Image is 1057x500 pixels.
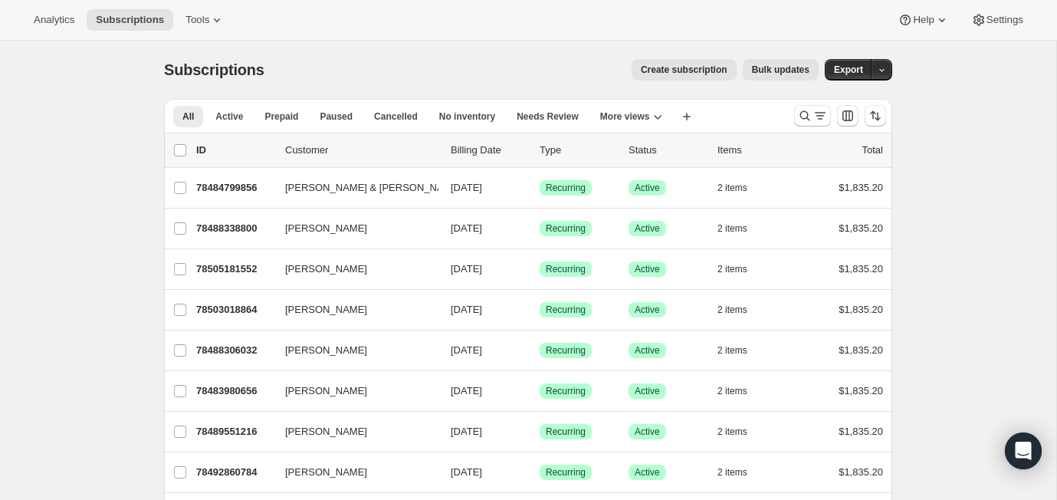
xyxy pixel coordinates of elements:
button: 2 items [717,340,764,361]
button: Search and filter results [794,105,831,127]
span: $1,835.20 [839,426,883,437]
span: 2 items [717,344,747,357]
div: 78488338800[PERSON_NAME][DATE]SuccessRecurringSuccessActive2 items$1,835.20 [196,218,883,239]
p: Billing Date [451,143,527,158]
span: Recurring [546,222,586,235]
span: Recurring [546,182,586,194]
span: $1,835.20 [839,385,883,396]
span: [PERSON_NAME] [285,302,367,317]
span: [PERSON_NAME] [285,424,367,439]
button: [PERSON_NAME] & [PERSON_NAME] [276,176,429,200]
span: [DATE] [451,304,482,315]
button: Create subscription [632,59,737,81]
span: Bulk updates [752,64,809,76]
span: Prepaid [264,110,298,123]
span: [DATE] [451,426,482,437]
span: [DATE] [451,222,482,234]
span: [PERSON_NAME] [285,221,367,236]
span: $1,835.20 [839,222,883,234]
span: Active [635,466,660,479]
button: Settings [962,9,1032,31]
span: Needs Review [517,110,579,123]
span: Create subscription [641,64,727,76]
button: Bulk updates [743,59,819,81]
button: 2 items [717,421,764,442]
span: [PERSON_NAME] [285,343,367,358]
span: [DATE] [451,344,482,356]
span: All [182,110,194,123]
span: [DATE] [451,385,482,396]
button: More views [591,106,671,127]
button: Create new view [675,106,699,127]
span: Active [635,344,660,357]
span: Recurring [546,426,586,438]
button: Sort the results [865,105,886,127]
button: 2 items [717,218,764,239]
span: Recurring [546,385,586,397]
button: 2 items [717,380,764,402]
p: 78488306032 [196,343,273,358]
button: [PERSON_NAME] [276,257,429,281]
div: Type [540,143,616,158]
span: 2 items [717,385,747,397]
span: [PERSON_NAME] & [PERSON_NAME] [285,180,461,196]
div: 78484799856[PERSON_NAME] & [PERSON_NAME][DATE]SuccessRecurringSuccessActive2 items$1,835.20 [196,177,883,199]
button: 2 items [717,462,764,483]
span: $1,835.20 [839,182,883,193]
button: Export [825,59,872,81]
span: Active [635,304,660,316]
span: Cancelled [374,110,418,123]
p: 78492860784 [196,465,273,480]
span: [PERSON_NAME] [285,262,367,277]
span: Analytics [34,14,74,26]
span: Help [913,14,934,26]
button: Analytics [25,9,84,31]
div: Open Intercom Messenger [1005,433,1042,469]
span: [PERSON_NAME] [285,465,367,480]
div: Items [717,143,794,158]
div: 78489551216[PERSON_NAME][DATE]SuccessRecurringSuccessActive2 items$1,835.20 [196,421,883,442]
span: [DATE] [451,182,482,193]
span: 2 items [717,466,747,479]
p: 78505181552 [196,262,273,277]
span: Recurring [546,263,586,275]
button: 2 items [717,258,764,280]
p: 78489551216 [196,424,273,439]
div: 78492860784[PERSON_NAME][DATE]SuccessRecurringSuccessActive2 items$1,835.20 [196,462,883,483]
button: [PERSON_NAME] [276,298,429,322]
span: Recurring [546,304,586,316]
p: 78503018864 [196,302,273,317]
span: Export [834,64,863,76]
div: IDCustomerBilling DateTypeStatusItemsTotal [196,143,883,158]
span: $1,835.20 [839,344,883,356]
button: [PERSON_NAME] [276,379,429,403]
span: 2 items [717,182,747,194]
span: $1,835.20 [839,304,883,315]
p: 78488338800 [196,221,273,236]
span: 2 items [717,426,747,438]
div: 78505181552[PERSON_NAME][DATE]SuccessRecurringSuccessActive2 items$1,835.20 [196,258,883,280]
button: Help [888,9,958,31]
div: 78483980656[PERSON_NAME][DATE]SuccessRecurringSuccessActive2 items$1,835.20 [196,380,883,402]
span: 2 items [717,304,747,316]
span: Active [215,110,243,123]
span: More views [600,110,650,123]
span: [DATE] [451,263,482,275]
span: Subscriptions [96,14,164,26]
button: 2 items [717,177,764,199]
span: 2 items [717,222,747,235]
p: 78483980656 [196,383,273,399]
span: Recurring [546,344,586,357]
span: $1,835.20 [839,263,883,275]
span: Recurring [546,466,586,479]
p: 78484799856 [196,180,273,196]
span: Active [635,182,660,194]
p: Total [862,143,883,158]
button: Customize table column order and visibility [837,105,858,127]
button: 2 items [717,299,764,321]
p: Status [629,143,705,158]
span: Active [635,385,660,397]
span: Tools [185,14,209,26]
button: [PERSON_NAME] [276,216,429,241]
button: [PERSON_NAME] [276,460,429,485]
